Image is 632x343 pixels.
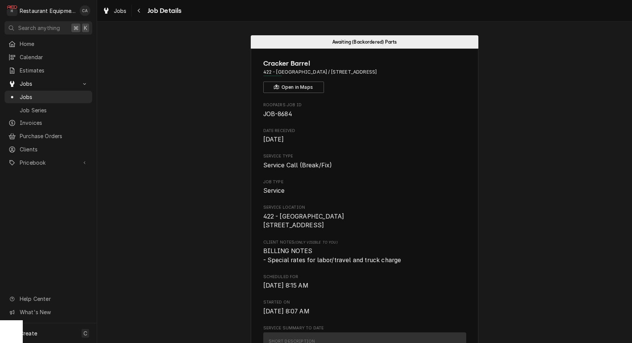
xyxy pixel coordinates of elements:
span: Client Notes [263,239,466,245]
span: Service Location [263,212,466,230]
div: Chrissy Adams's Avatar [80,5,90,16]
a: Go to Jobs [5,77,92,90]
span: Calendar [20,53,88,61]
span: Jobs [114,7,127,15]
a: Invoices [5,116,92,129]
span: Started On [263,299,466,305]
span: Help Center [20,295,88,303]
span: Roopairs Job ID [263,102,466,108]
a: Job Series [5,104,92,116]
div: R [7,5,17,16]
a: Go to Pricebook [5,156,92,169]
div: [object Object] [263,239,466,265]
span: Invoices [20,119,88,127]
span: Search anything [18,24,60,32]
span: Service [263,187,285,194]
div: Restaurant Equipment Diagnostics's Avatar [7,5,17,16]
span: [DATE] 8:07 AM [263,308,310,315]
a: Home [5,38,92,50]
span: Pricebook [20,159,77,167]
a: Jobs [99,5,130,17]
span: K [84,24,87,32]
a: Jobs [5,91,92,103]
span: Service Type [263,161,466,170]
span: Job Details [145,6,182,16]
span: Job Type [263,179,466,185]
span: (Only Visible to You) [294,240,337,244]
button: Navigate back [133,5,145,17]
span: Job Series [20,106,88,114]
div: Roopairs Job ID [263,102,466,118]
span: Service Summary To Date [263,325,466,331]
div: Scheduled For [263,274,466,290]
span: Started On [263,307,466,316]
span: Service Call (Break/Fix) [263,162,332,169]
div: Status [251,35,478,49]
span: Scheduled For [263,281,466,290]
span: Jobs [20,93,88,101]
span: Job Type [263,186,466,195]
span: Date Received [263,135,466,144]
span: Home [20,40,88,48]
span: ⌘ [73,24,79,32]
span: [DATE] 8:15 AM [263,282,308,289]
div: Service Type [263,153,466,170]
div: Service Location [263,205,466,230]
a: Go to Help Center [5,293,92,305]
div: Started On [263,299,466,316]
div: Restaurant Equipment Diagnostics [20,7,75,15]
span: 422 - [GEOGRAPHIC_DATA] [STREET_ADDRESS] [263,213,344,229]
span: Jobs [20,80,77,88]
span: What's New [20,308,88,316]
span: [DATE] [263,136,284,143]
div: CA [80,5,90,16]
span: Clients [20,145,88,153]
span: C [83,329,87,337]
span: BILLING NOTES - Special rates for labor/travel and truck charge [263,247,401,264]
span: Create [20,330,37,337]
span: Purchase Orders [20,132,88,140]
span: Roopairs Job ID [263,110,466,119]
button: Open in Maps [263,82,324,93]
a: Purchase Orders [5,130,92,142]
a: Go to What's New [5,306,92,318]
div: Job Type [263,179,466,195]
button: Search anything⌘K [5,21,92,35]
span: Awaiting (Backordered) Parts [332,39,397,44]
span: Estimates [20,66,88,74]
a: Clients [5,143,92,156]
span: JOB-8684 [263,110,292,118]
span: Service Location [263,205,466,211]
div: Client Information [263,58,466,93]
span: Scheduled For [263,274,466,280]
a: Calendar [5,51,92,63]
div: Date Received [263,128,466,144]
span: Name [263,58,466,69]
span: Service Type [263,153,466,159]
span: [object Object] [263,247,466,264]
span: Address [263,69,466,76]
a: Estimates [5,64,92,77]
span: Date Received [263,128,466,134]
